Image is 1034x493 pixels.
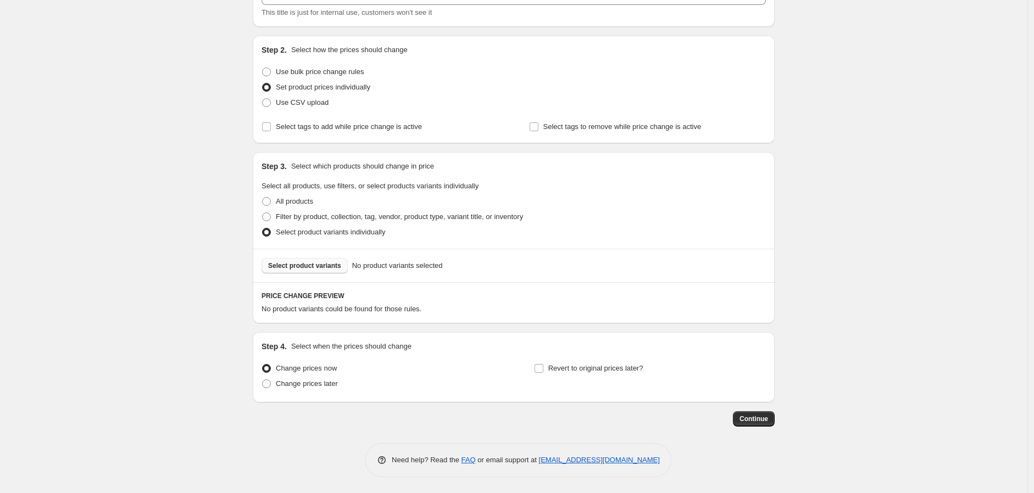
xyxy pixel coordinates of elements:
[276,83,370,91] span: Set product prices individually
[462,456,476,464] a: FAQ
[539,456,660,464] a: [EMAIL_ADDRESS][DOMAIN_NAME]
[276,379,338,388] span: Change prices later
[291,161,434,172] p: Select which products should change in price
[262,161,287,172] h2: Step 3.
[352,260,443,271] span: No product variants selected
[262,182,479,190] span: Select all products, use filters, or select products variants individually
[276,122,422,131] span: Select tags to add while price change is active
[262,341,287,352] h2: Step 4.
[543,122,702,131] span: Select tags to remove while price change is active
[276,228,385,236] span: Select product variants individually
[733,411,775,427] button: Continue
[262,292,766,300] h6: PRICE CHANGE PREVIEW
[276,197,313,205] span: All products
[276,68,364,76] span: Use bulk price change rules
[276,212,523,221] span: Filter by product, collection, tag, vendor, product type, variant title, or inventory
[476,456,539,464] span: or email support at
[291,341,412,352] p: Select when the prices should change
[276,364,337,372] span: Change prices now
[262,305,421,313] span: No product variants could be found for those rules.
[291,44,408,55] p: Select how the prices should change
[740,414,768,423] span: Continue
[262,8,432,16] span: This title is just for internal use, customers won't see it
[392,456,462,464] span: Need help? Read the
[268,261,341,270] span: Select product variants
[276,98,329,107] span: Use CSV upload
[262,258,348,273] button: Select product variants
[548,364,643,372] span: Revert to original prices later?
[262,44,287,55] h2: Step 2.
